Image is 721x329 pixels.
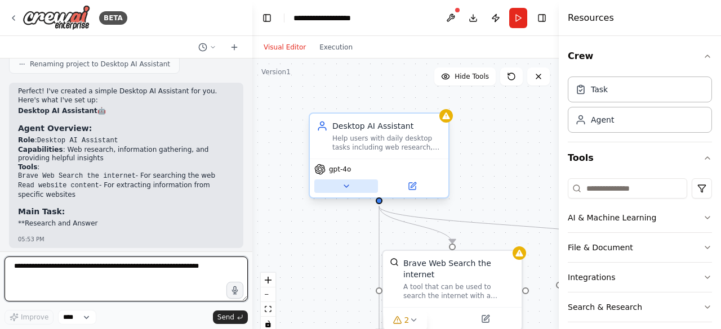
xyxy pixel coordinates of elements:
div: Help users with daily desktop tasks including web research, information gathering, and providing ... [332,134,442,152]
button: Open in side panel [453,312,517,326]
button: Switch to previous chat [194,40,221,54]
li: : Web research, information gathering, and providing helpful insights [18,146,234,163]
img: BraveSearchTool [390,258,399,267]
button: File & Document [568,233,712,262]
button: Search & Research [568,292,712,322]
div: Version 1 [261,67,291,76]
button: Integrations [568,263,712,292]
strong: Agent Overview: [18,124,92,133]
div: 05:53 PM [18,235,234,244]
button: Open in side panel [380,179,444,193]
button: Hide right sidebar [534,10,550,26]
button: Crew [568,40,712,72]
span: gpt-4o [329,165,351,174]
code: Brave Web Search the internet [18,172,136,180]
button: Visual Editor [257,40,313,54]
span: Send [217,313,234,322]
button: zoom out [261,287,275,302]
g: Edge from 3dfd09fb-a190-44e7-8e8c-9db4c1373221 to c8c6efd9-f0a4-4055-809e-19a4f12245d2 [373,206,638,244]
button: Hide Tools [434,67,496,85]
nav: breadcrumb [293,12,367,24]
div: BETA [99,11,127,25]
button: fit view [261,302,275,317]
strong: Role [18,136,35,144]
span: Hide Tools [455,72,489,81]
code: Read website content [18,182,99,190]
button: AI & Machine Learning [568,203,712,232]
button: Click to speak your automation idea [226,282,243,299]
button: Send [213,310,248,324]
div: Desktop AI AssistantHelp users with daily desktop tasks including web research, information gathe... [309,115,449,201]
div: A tool that can be used to search the internet with a search_query. [403,282,515,300]
div: Brave Web Search the internet [403,258,515,280]
div: Agent [591,114,614,125]
span: Improve [21,313,48,322]
span: 2 [404,314,410,326]
span: Renaming project to Desktop AI Assistant [30,60,170,69]
g: Edge from 3dfd09fb-a190-44e7-8e8c-9db4c1373221 to 17b4e05b-6ff9-4a4b-a914-e0a4fa71da8b [373,206,458,244]
div: Task [591,84,608,95]
strong: Main Task: [18,207,65,216]
div: Desktop AI Assistant [332,120,442,132]
strong: Tools [18,163,37,171]
button: Tools [568,142,712,174]
button: zoom in [261,273,275,287]
li: **Research and Answer [18,219,234,228]
code: Desktop AI Assistant [37,137,118,145]
li: : [18,136,234,146]
div: Crew [568,72,712,142]
button: Improve [5,310,54,325]
li: : [18,163,234,199]
button: Execution [313,40,359,54]
li: - For searching the web [18,172,234,181]
strong: Desktop AI Assistant [18,107,97,115]
img: Logo [23,5,90,30]
strong: Capabilities [18,146,63,154]
button: Start a new chat [225,40,243,54]
button: Hide left sidebar [259,10,275,26]
h2: 🤖 [18,107,234,116]
h4: Resources [568,11,614,25]
p: Perfect! I've created a simple Desktop AI Assistant for you. Here's what I've set up: [18,87,234,105]
li: - For extracting information from specific websites [18,181,234,199]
